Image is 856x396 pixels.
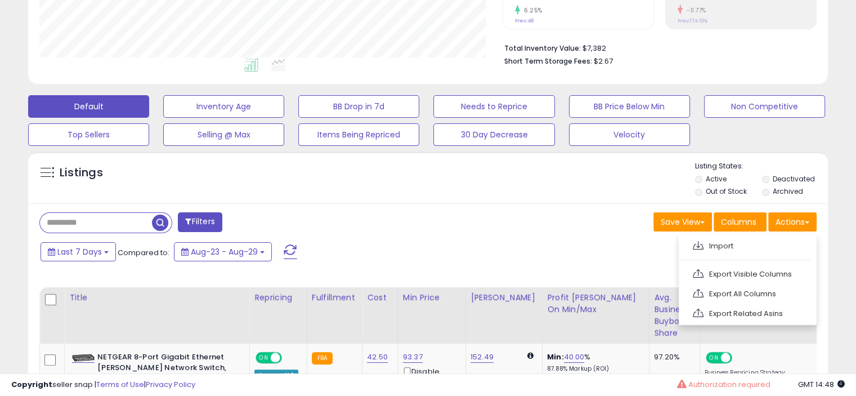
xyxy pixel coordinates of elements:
[654,292,695,339] div: Avg. Business Buybox Share
[191,246,258,257] span: Aug-23 - Aug-29
[257,353,271,363] span: ON
[433,123,554,146] button: 30 Day Decrease
[57,246,102,257] span: Last 7 Days
[403,351,423,363] a: 93.37
[706,186,747,196] label: Out of Stock
[312,352,333,364] small: FBA
[564,351,585,363] a: 40.00
[772,186,803,196] label: Archived
[72,354,95,362] img: 41+qOj4ySpL._SL40_.jpg
[146,379,195,390] a: Privacy Policy
[298,123,419,146] button: Items Being Repriced
[714,212,767,232] button: Columns
[772,174,814,184] label: Deactivated
[704,95,825,118] button: Non Competitive
[470,292,537,304] div: [PERSON_NAME]
[470,351,494,363] a: 152.49
[653,212,712,232] button: Save View
[706,174,727,184] label: Active
[685,285,808,302] a: Export All Columns
[433,95,554,118] button: Needs to Reprice
[69,292,245,304] div: Title
[569,95,690,118] button: BB Price Below Min
[254,292,302,304] div: Repricing
[28,95,149,118] button: Default
[721,216,756,228] span: Columns
[678,17,707,24] small: Prev: 174.61%
[542,287,649,344] th: The percentage added to the cost of goods (COGS) that forms the calculator for Min & Max prices.
[11,380,195,390] div: seller snap | |
[654,352,691,362] div: 97.20%
[730,353,749,363] span: OFF
[312,292,357,304] div: Fulfillment
[768,212,817,232] button: Actions
[695,161,828,172] p: Listing States:
[163,95,284,118] button: Inventory Age
[707,353,721,363] span: ON
[688,379,770,390] span: Authorization required
[367,351,388,363] a: 42.50
[11,379,52,390] strong: Copyright
[594,56,613,66] span: $2.67
[60,165,103,181] h5: Listings
[547,351,564,362] b: Min:
[174,242,272,261] button: Aug-23 - Aug-29
[28,123,149,146] button: Top Sellers
[367,292,393,304] div: Cost
[41,242,116,261] button: Last 7 Days
[280,353,298,363] span: OFF
[504,41,808,54] li: $7,382
[515,17,534,24] small: Prev: 48
[403,292,461,304] div: Min Price
[685,265,808,283] a: Export Visible Columns
[504,43,581,53] b: Total Inventory Value:
[96,379,144,390] a: Terms of Use
[685,237,808,255] a: Import
[163,123,284,146] button: Selling @ Max
[569,123,690,146] button: Velocity
[683,6,706,15] small: -11.77%
[504,56,592,66] b: Short Term Storage Fees:
[178,212,222,232] button: Filters
[547,352,640,373] div: %
[798,379,845,390] span: 2025-09-6 14:48 GMT
[520,6,543,15] small: 6.25%
[547,292,644,315] div: Profit [PERSON_NAME] on Min/Max
[685,305,808,322] a: Export Related Asins
[298,95,419,118] button: BB Drop in 7d
[118,247,169,258] span: Compared to:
